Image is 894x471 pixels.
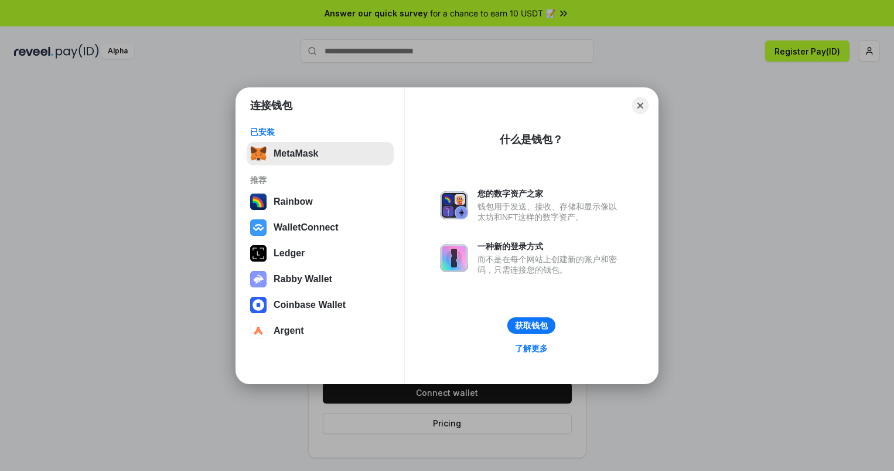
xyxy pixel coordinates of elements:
button: Argent [247,319,394,343]
img: svg+xml,%3Csvg%20fill%3D%22none%22%20height%3D%2233%22%20viewBox%3D%220%200%2035%2033%22%20width%... [250,145,267,162]
button: 获取钱包 [507,317,555,334]
div: 一种新的登录方式 [477,241,623,252]
button: WalletConnect [247,216,394,239]
a: 了解更多 [508,341,555,356]
img: svg+xml,%3Csvg%20width%3D%2228%22%20height%3D%2228%22%20viewBox%3D%220%200%2028%2028%22%20fill%3D... [250,219,267,236]
button: Rabby Wallet [247,267,394,291]
div: 推荐 [250,175,390,185]
div: Rabby Wallet [274,274,332,284]
img: svg+xml,%3Csvg%20width%3D%2228%22%20height%3D%2228%22%20viewBox%3D%220%200%2028%2028%22%20fill%3D... [250,323,267,339]
div: MetaMask [274,148,318,159]
div: 获取钱包 [515,320,548,331]
div: 什么是钱包？ [500,133,563,147]
div: 而不是在每个网站上创建新的账户和密码，只需连接您的钱包。 [477,254,623,275]
div: 钱包用于发送、接收、存储和显示像以太坊和NFT这样的数字资产。 [477,201,623,222]
img: svg+xml,%3Csvg%20width%3D%2228%22%20height%3D%2228%22%20viewBox%3D%220%200%2028%2028%22%20fill%3D... [250,297,267,313]
button: Coinbase Wallet [247,293,394,317]
img: svg+xml,%3Csvg%20xmlns%3D%22http%3A%2F%2Fwww.w3.org%2F2000%2Fsvg%22%20fill%3D%22none%22%20viewBox... [440,244,468,272]
button: MetaMask [247,142,394,165]
div: 您的数字资产之家 [477,188,623,199]
div: Coinbase Wallet [274,300,346,310]
h1: 连接钱包 [250,99,292,113]
img: svg+xml,%3Csvg%20xmlns%3D%22http%3A%2F%2Fwww.w3.org%2F2000%2Fsvg%22%20fill%3D%22none%22%20viewBox... [250,271,267,287]
button: Rainbow [247,190,394,214]
div: Ledger [274,248,305,259]
img: svg+xml,%3Csvg%20width%3D%22120%22%20height%3D%22120%22%20viewBox%3D%220%200%20120%20120%22%20fil... [250,194,267,210]
img: svg+xml,%3Csvg%20xmlns%3D%22http%3A%2F%2Fwww.w3.org%2F2000%2Fsvg%22%20fill%3D%22none%22%20viewBox... [440,191,468,219]
div: WalletConnect [274,222,339,233]
div: Argent [274,326,304,336]
div: 已安装 [250,127,390,137]
div: 了解更多 [515,343,548,354]
button: Ledger [247,242,394,265]
div: Rainbow [274,196,313,207]
img: svg+xml,%3Csvg%20xmlns%3D%22http%3A%2F%2Fwww.w3.org%2F2000%2Fsvg%22%20width%3D%2228%22%20height%3... [250,245,267,262]
button: Close [632,97,649,114]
